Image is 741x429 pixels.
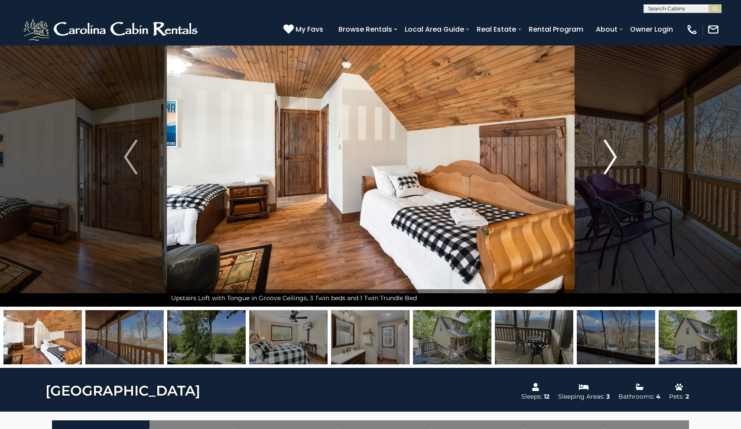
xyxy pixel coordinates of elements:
[686,23,698,36] img: phone-regular-white.png
[331,310,409,364] img: 166385254
[574,7,647,307] button: Next
[604,140,617,174] img: arrow
[167,289,575,307] div: Upstairs Loft with Tongue in Groove Ceilings, 3 Twin beds and 1 Twin Trundle Bed
[472,22,520,37] a: Real Estate
[591,22,622,37] a: About
[524,22,588,37] a: Rental Program
[577,310,655,364] img: 166387123
[283,24,325,35] a: My Favs
[94,7,167,307] button: Previous
[296,24,323,35] span: My Favs
[400,22,468,37] a: Local Area Guide
[334,22,396,37] a: Browse Rentals
[3,310,82,364] img: 166385247
[413,310,491,364] img: 164686864
[495,310,573,364] img: 166387121
[22,16,201,43] img: White-1-2.png
[167,310,246,364] img: 168682819
[626,22,677,37] a: Owner Login
[85,310,164,364] img: 163268355
[124,140,137,174] img: arrow
[249,310,328,364] img: 166385245
[707,23,719,36] img: mail-regular-white.png
[659,310,737,364] img: 164686863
